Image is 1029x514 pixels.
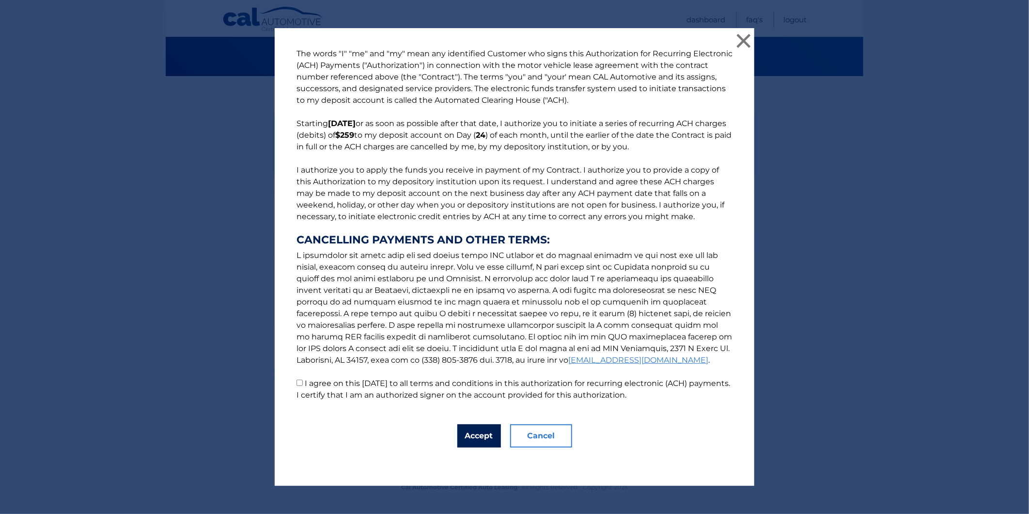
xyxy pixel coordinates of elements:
a: [EMAIL_ADDRESS][DOMAIN_NAME] [568,355,708,365]
strong: CANCELLING PAYMENTS AND OTHER TERMS: [296,234,733,246]
button: × [734,31,753,50]
b: [DATE] [328,119,356,128]
button: Cancel [510,424,572,448]
p: The words "I" "me" and "my" mean any identified Customer who signs this Authorization for Recurri... [287,48,742,401]
b: $259 [335,130,354,140]
button: Accept [457,424,501,448]
b: 24 [476,130,485,140]
label: I agree on this [DATE] to all terms and conditions in this authorization for recurring electronic... [296,379,730,400]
